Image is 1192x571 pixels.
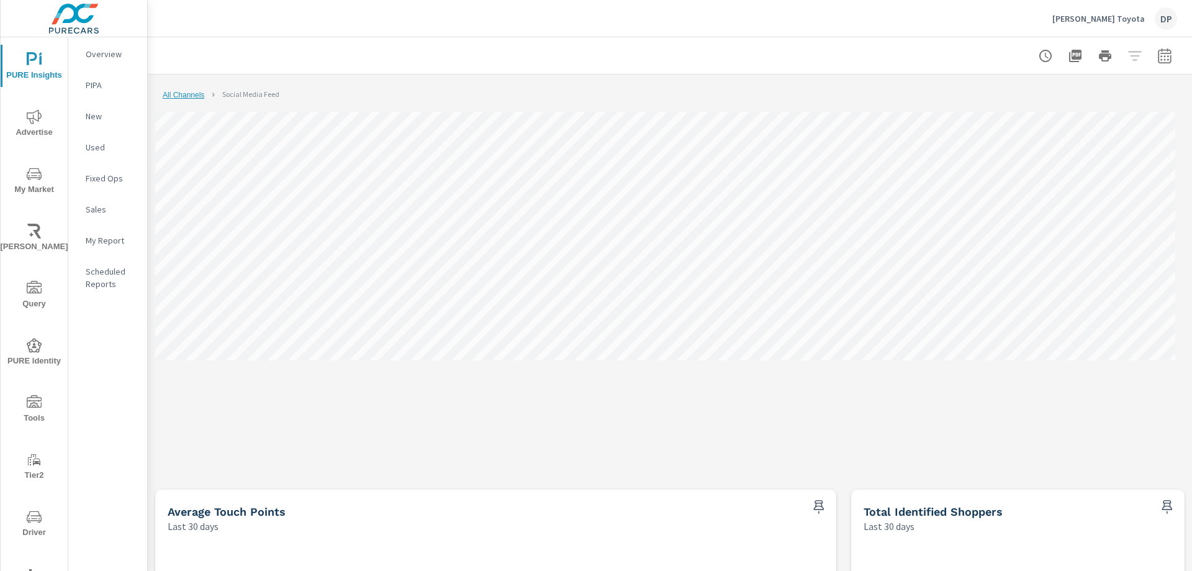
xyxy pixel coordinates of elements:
button: "Export Report to PDF" [1063,43,1088,68]
p: Scheduled Reports [86,265,137,290]
div: Used [68,138,147,157]
span: Save this to your personalized report [1157,497,1177,517]
div: My Report [68,231,147,250]
span: Driver [4,509,64,540]
p: My Report [86,234,137,247]
button: Print Report [1093,43,1117,68]
p: Used [86,141,137,153]
div: Fixed Ops [68,169,147,188]
p: Sales [86,203,137,216]
span: PURE Identity [4,338,64,368]
div: Overview [68,45,147,63]
span: Tier2 [4,452,64,483]
div: DP [1155,7,1177,30]
span: Query [4,281,64,311]
div: Sales [68,200,147,219]
div: New [68,107,147,126]
p: Overview [86,48,137,60]
p: Fixed Ops [86,172,137,185]
p: New [86,110,137,122]
div: PIPA [68,76,147,94]
h5: Average Touch Points [168,505,286,518]
a: All Channels [163,91,204,99]
span: Tools [4,395,64,426]
span: PURE Insights [4,52,64,83]
p: PIPA [86,79,137,91]
p: Social Media Feed [222,89,279,100]
span: [PERSON_NAME] [4,224,64,254]
span: Save this to your personalized report [809,497,829,517]
p: Last 30 days [168,519,219,534]
nav: chart navigation [155,82,287,107]
span: My Market [4,167,64,197]
span: Advertise [4,109,64,140]
h5: Total Identified Shoppers [864,505,1003,518]
button: Select Date Range [1152,43,1177,68]
p: Last 30 days [864,519,914,534]
p: [PERSON_NAME] Toyota [1052,13,1145,24]
div: Scheduled Reports [68,262,147,293]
